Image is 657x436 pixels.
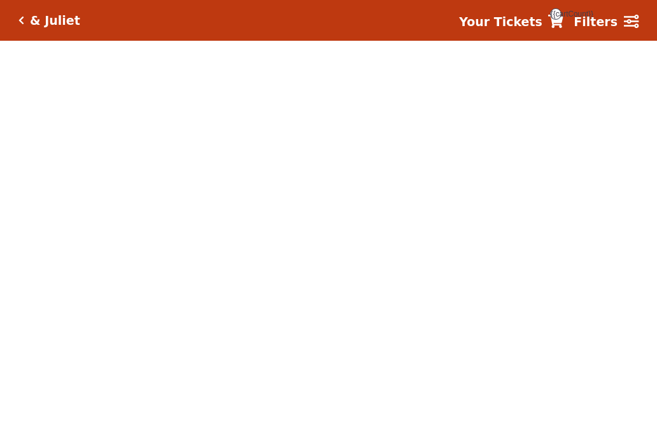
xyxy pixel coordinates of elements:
[30,13,80,28] h5: & Juliet
[574,15,618,29] strong: Filters
[459,15,542,29] strong: Your Tickets
[550,8,562,20] span: {{cartCount}}
[18,16,24,25] a: Click here to go back to filters
[574,13,639,31] a: Filters
[459,13,563,31] a: Your Tickets {{cartCount}}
